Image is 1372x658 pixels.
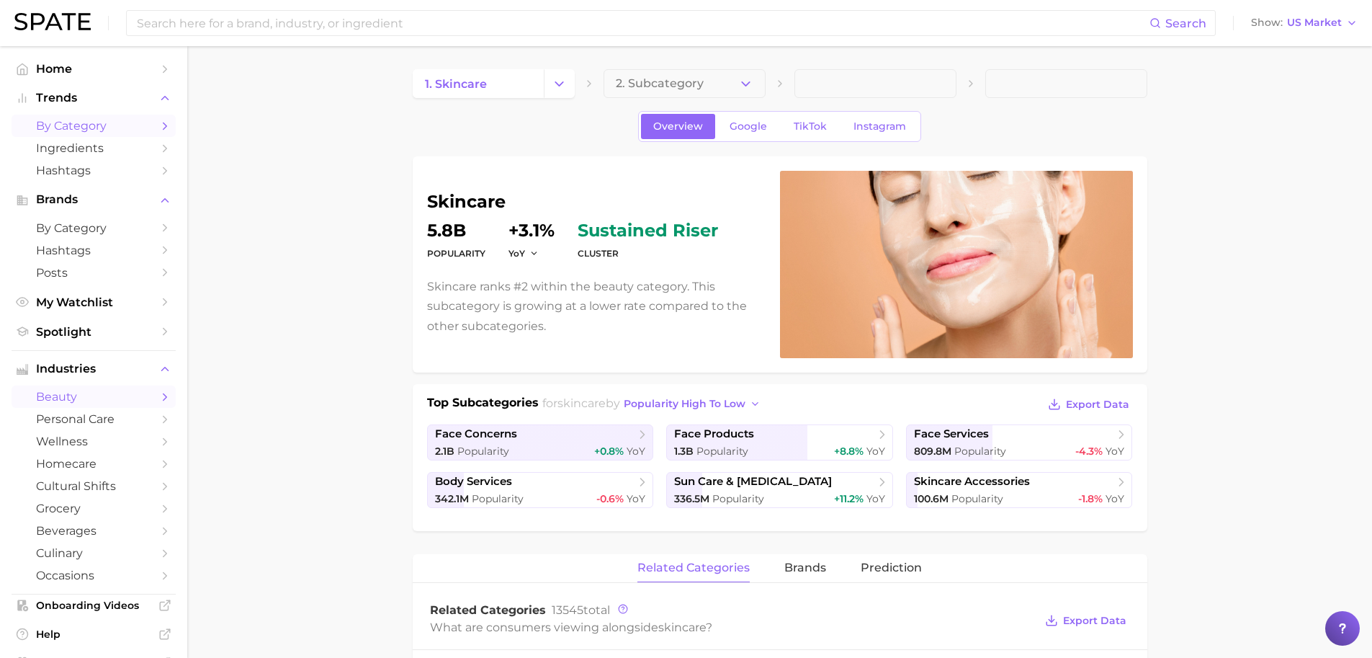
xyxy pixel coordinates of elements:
[781,114,839,139] a: TikTok
[36,599,151,612] span: Onboarding Videos
[641,114,715,139] a: Overview
[12,430,176,453] a: wellness
[627,492,645,505] span: YoY
[1044,394,1132,414] button: Export Data
[36,295,151,309] span: My Watchlist
[12,58,176,80] a: Home
[12,386,176,408] a: beauty
[36,193,151,206] span: Brands
[674,475,832,489] span: sun care & [MEDICAL_DATA]
[36,141,151,155] span: Ingredients
[674,427,754,441] span: face products
[12,520,176,542] a: beverages
[620,394,765,414] button: popularity high to low
[578,222,718,239] span: sustained riser
[435,445,454,458] span: 2.1b
[637,561,750,574] span: related categories
[36,266,151,280] span: Posts
[853,120,906,133] span: Instagram
[425,77,487,91] span: 1. skincare
[36,92,151,105] span: Trends
[12,358,176,380] button: Industries
[1041,610,1129,631] button: Export Data
[427,394,539,416] h1: Top Subcategories
[557,396,606,410] span: skincare
[906,472,1133,508] a: skincare accessories100.6m Popularity-1.8% YoY
[427,472,654,508] a: body services342.1m Popularity-0.6% YoY
[36,390,151,404] span: beauty
[542,396,765,410] span: for by
[508,247,539,259] button: YoY
[696,445,748,458] span: Popularity
[508,247,525,259] span: YoY
[674,492,709,505] span: 336.5m
[712,492,764,505] span: Popularity
[914,427,989,441] span: face services
[12,87,176,109] button: Trends
[36,569,151,582] span: occasions
[834,445,864,458] span: +8.8%
[954,445,1006,458] span: Popularity
[717,114,779,139] a: Google
[1066,399,1129,411] span: Export Data
[12,595,176,616] a: Onboarding Videos
[12,542,176,564] a: culinary
[596,492,624,505] span: -0.6%
[12,623,176,645] a: Help
[578,245,718,262] dt: cluster
[951,492,1003,505] span: Popularity
[861,561,922,574] span: Prediction
[427,193,763,210] h1: skincare
[508,222,555,239] dd: +3.1%
[12,115,176,137] a: by Category
[604,69,766,98] button: 2. Subcategory
[413,69,544,98] a: 1. skincare
[12,453,176,475] a: homecare
[36,628,151,641] span: Help
[666,472,893,508] a: sun care & [MEDICAL_DATA]336.5m Popularity+11.2% YoY
[12,189,176,210] button: Brands
[1165,17,1206,30] span: Search
[472,492,524,505] span: Popularity
[12,137,176,159] a: Ingredients
[135,11,1149,35] input: Search here for a brand, industry, or ingredient
[594,445,624,458] span: +0.8%
[36,363,151,375] span: Industries
[552,603,583,617] span: 13545
[914,475,1030,489] span: skincare accessories
[1078,492,1103,505] span: -1.8%
[544,69,575,98] button: Change Category
[36,164,151,177] span: Hashtags
[36,325,151,339] span: Spotlight
[1106,445,1124,458] span: YoY
[1287,19,1342,27] span: US Market
[36,479,151,493] span: cultural shifts
[36,119,151,133] span: by Category
[36,62,151,76] span: Home
[12,408,176,430] a: personal care
[457,445,509,458] span: Popularity
[36,221,151,235] span: by Category
[12,475,176,497] a: cultural shifts
[1106,492,1124,505] span: YoY
[12,291,176,314] a: My Watchlist
[730,120,767,133] span: Google
[36,457,151,471] span: homecare
[834,492,864,505] span: +11.2%
[616,77,704,90] span: 2. Subcategory
[36,412,151,426] span: personal care
[12,262,176,284] a: Posts
[841,114,918,139] a: Instagram
[906,424,1133,461] a: face services809.8m Popularity-4.3% YoY
[427,424,654,461] a: face concerns2.1b Popularity+0.8% YoY
[430,618,1035,637] div: What are consumers viewing alongside ?
[624,398,745,410] span: popularity high to low
[1075,445,1103,458] span: -4.3%
[430,603,546,617] span: Related Categories
[653,120,703,133] span: Overview
[12,159,176,182] a: Hashtags
[36,435,151,448] span: wellness
[914,492,949,505] span: 100.6m
[14,13,91,30] img: SPATE
[36,244,151,257] span: Hashtags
